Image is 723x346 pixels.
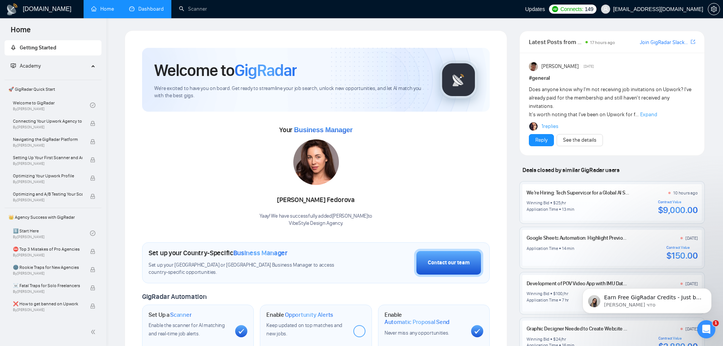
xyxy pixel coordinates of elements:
[557,134,603,146] button: See the details
[5,210,101,225] span: 👑 Agency Success with GigRadar
[553,336,556,342] div: $
[527,200,549,206] div: Winning Bid
[666,250,698,261] div: $150.00
[266,311,333,319] h1: Enable
[563,136,596,144] a: See the details
[90,303,95,309] span: lock
[11,63,41,69] span: Academy
[90,328,98,336] span: double-left
[90,249,95,254] span: lock
[20,63,41,69] span: Academy
[293,139,339,185] img: 1706120969076-multi-246.jpg
[266,322,342,337] span: Keep updated on top matches and new jobs.
[563,291,568,297] div: /hr
[658,200,698,204] div: Contract Value
[384,330,449,336] span: Never miss any opportunities.
[529,62,538,71] img: Randi Tovar
[640,111,657,118] span: Expand
[90,121,95,126] span: lock
[170,311,191,319] span: Scanner
[149,249,288,257] h1: Set up your Country-Specific
[561,200,566,206] div: /hr
[556,291,563,297] div: 100
[685,235,698,241] div: [DATE]
[13,245,82,253] span: ⛔ Top 3 Mistakes of Pro Agencies
[519,163,622,177] span: Deals closed by similar GigRadar users
[13,136,82,143] span: Navigating the GigRadar Platform
[527,235,645,241] a: Google Sheets Automation: Highlight Previous Entries
[685,326,698,332] div: [DATE]
[527,297,558,303] div: Application Time
[90,139,95,144] span: lock
[294,126,353,134] span: Business Manager
[713,320,719,326] span: 1
[13,161,82,166] span: By [PERSON_NAME]
[535,136,547,144] a: Reply
[527,325,701,332] a: Graphic Designer Needed to Create Website Size Chart for Women's Dress Brand
[658,336,698,341] div: Contract Value
[129,6,164,12] a: dashboardDashboard
[527,291,549,297] div: Winning Bid
[553,200,556,206] div: $
[527,245,558,251] div: Application Time
[13,282,82,289] span: ☠️ Fatal Traps for Solo Freelancers
[529,134,554,146] button: Reply
[13,308,82,312] span: By [PERSON_NAME]
[90,175,95,181] span: lock
[691,38,695,46] a: export
[590,40,615,45] span: 17 hours ago
[13,271,82,276] span: By [PERSON_NAME]
[584,63,594,70] span: [DATE]
[658,204,698,216] div: $9,000.00
[697,320,715,338] iframe: Intercom live chat
[142,292,206,301] span: GigRadar Automation
[13,300,82,308] span: ❌ How to get banned on Upwork
[666,245,698,250] div: Contract Value
[20,44,56,51] span: Getting Started
[708,6,720,12] a: setting
[5,40,101,55] li: Getting Started
[259,213,372,227] div: Yaay! We have successfully added [PERSON_NAME] to
[556,336,561,342] div: 24
[527,336,549,342] div: Winning Bid
[384,318,449,326] span: Automatic Proposal Send
[585,5,593,13] span: 149
[708,6,720,12] span: setting
[11,63,16,68] span: fund-projection-screen
[562,206,574,212] div: 13 min
[691,39,695,45] span: export
[6,3,18,16] img: logo
[13,289,82,294] span: By [PERSON_NAME]
[149,322,225,337] span: Enable the scanner for AI matching and real-time job alerts.
[561,336,566,342] div: /hr
[13,198,82,202] span: By [PERSON_NAME]
[440,61,478,99] img: gigradar-logo.png
[90,231,95,236] span: check-circle
[11,45,16,50] span: rocket
[90,157,95,163] span: lock
[13,154,82,161] span: Setting Up Your First Scanner and Auto-Bidder
[541,62,579,71] span: [PERSON_NAME]
[13,225,90,242] a: 1️⃣ Start HereBy[PERSON_NAME]
[13,264,82,271] span: 🌚 Rookie Traps for New Agencies
[259,220,372,227] p: VibeStyle Design Agency .
[91,6,114,12] a: homeHome
[13,172,82,180] span: Optimizing Your Upwork Profile
[234,60,297,81] span: GigRadar
[13,143,82,148] span: By [PERSON_NAME]
[154,60,297,81] h1: Welcome to
[541,123,558,130] a: 1replies
[603,6,608,12] span: user
[90,194,95,199] span: lock
[179,6,207,12] a: searchScanner
[5,82,101,97] span: 🚀 GigRadar Quick Start
[149,311,191,319] h1: Set Up a
[556,200,561,206] div: 25
[529,74,695,82] h1: # general
[571,272,723,325] iframe: Intercom notifications сообщение
[527,206,558,212] div: Application Time
[560,5,583,13] span: Connects:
